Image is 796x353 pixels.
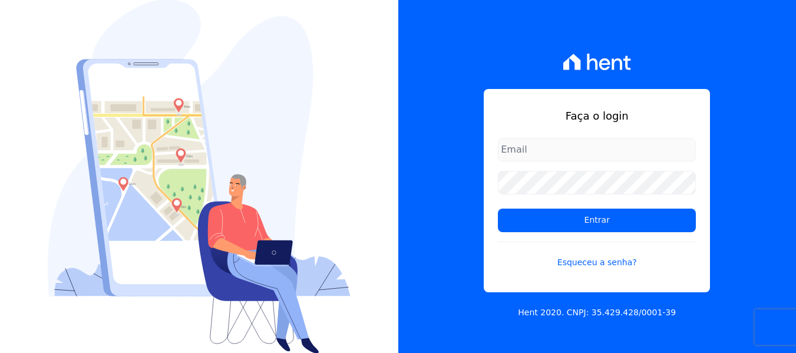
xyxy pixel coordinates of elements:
input: Entrar [498,209,696,232]
h1: Faça o login [498,108,696,124]
input: Email [498,138,696,161]
a: Esqueceu a senha? [498,242,696,269]
p: Hent 2020. CNPJ: 35.429.428/0001-39 [518,306,676,319]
